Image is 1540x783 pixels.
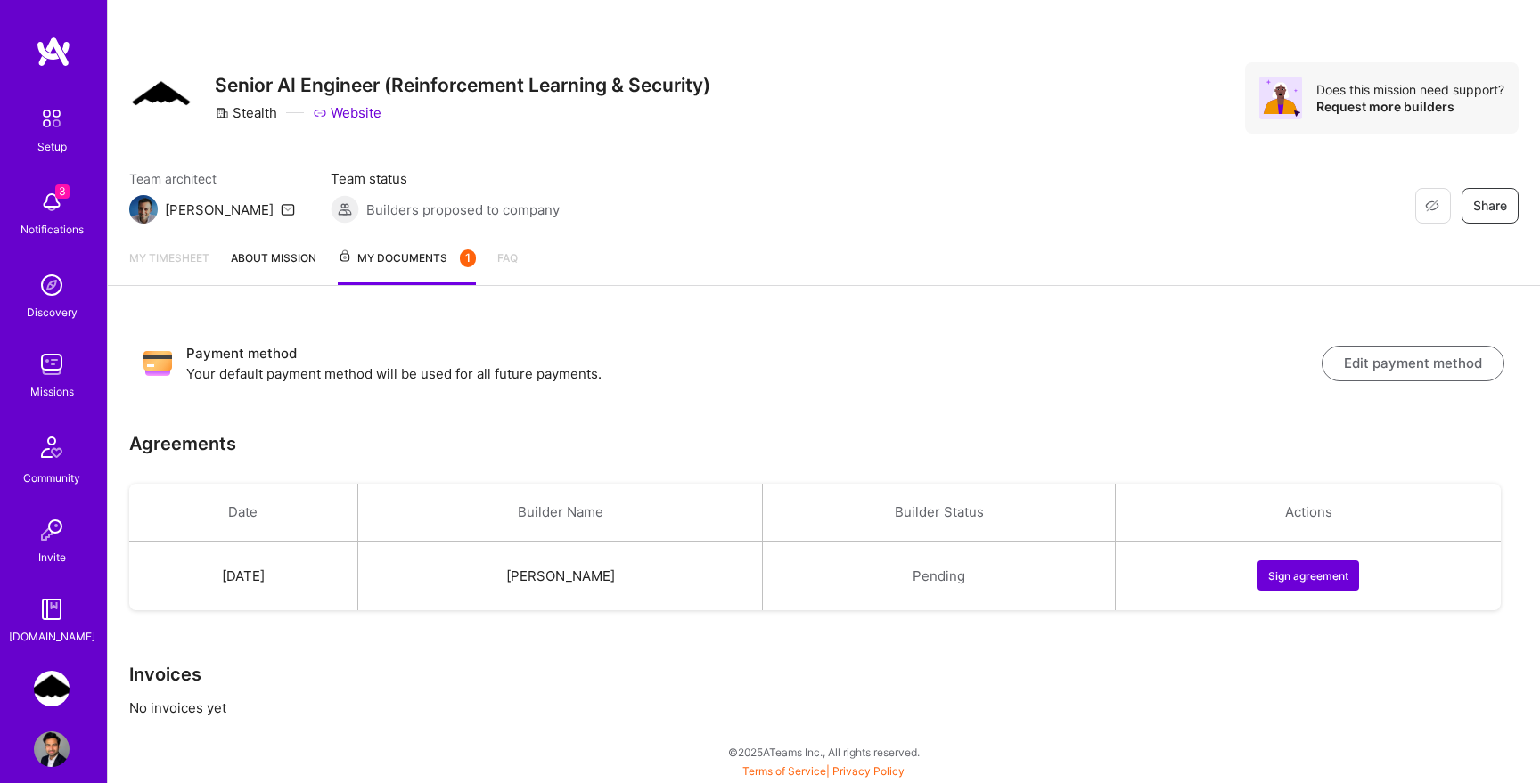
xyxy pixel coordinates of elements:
th: Builder Status [763,484,1116,542]
th: Date [129,484,357,542]
div: Missions [30,382,74,401]
i: icon Mail [281,202,295,216]
img: discovery [34,267,70,303]
a: FAQ [497,249,518,285]
div: Pending [784,567,1094,585]
h3: Payment method [186,343,1322,364]
a: Terms of Service [742,764,826,778]
h3: Invoices [129,664,1519,685]
div: Community [23,469,80,487]
img: Company Logo [129,77,193,112]
span: 3 [55,184,70,199]
th: Actions [1116,484,1501,542]
a: My Documents1 [338,249,476,285]
h3: Agreements [129,433,236,454]
img: Payment method [143,349,172,378]
a: About Mission [231,249,316,285]
a: User Avatar [29,731,74,767]
p: Your default payment method will be used for all future payments. [186,364,1322,383]
img: Stealth Startup: Senior AI Engineer (Reinforcement Learning & Security) [34,671,70,706]
span: Builders proposed to company [366,200,560,219]
div: Stealth [215,103,277,122]
button: Edit payment method [1322,346,1504,381]
h3: Senior AI Engineer (Reinforcement Learning & Security) [215,74,710,96]
img: guide book [34,591,70,627]
span: | [742,764,905,778]
span: Share [1473,197,1507,215]
img: setup [33,100,70,137]
i: icon EyeClosed [1425,199,1439,213]
img: teamwork [34,347,70,382]
td: [PERSON_NAME] [357,542,762,611]
div: Discovery [27,303,78,322]
div: © 2025 ATeams Inc., All rights reserved. [107,730,1540,774]
a: Website [313,103,381,122]
img: User Avatar [34,731,70,767]
img: Team Architect [129,195,158,224]
th: Builder Name [357,484,762,542]
span: Team architect [129,169,295,188]
a: Privacy Policy [832,764,905,778]
a: My timesheet [129,249,209,285]
a: Stealth Startup: Senior AI Engineer (Reinforcement Learning & Security) [29,671,74,706]
img: bell [34,184,70,220]
div: Invite [38,548,66,567]
div: 1 [460,249,476,267]
p: No invoices yet [129,698,1519,717]
td: [DATE] [129,542,357,611]
div: Notifications [20,220,84,239]
img: Builders proposed to company [331,195,359,224]
div: Request more builders [1316,98,1504,115]
span: My Documents [338,249,476,268]
span: Team status [331,169,560,188]
button: Share [1462,188,1519,224]
div: Does this mission need support? [1316,81,1504,98]
button: Sign agreement [1257,560,1359,591]
img: Invite [34,512,70,548]
i: icon CompanyGray [215,106,229,120]
img: Community [30,426,73,469]
div: [DOMAIN_NAME] [9,627,95,646]
img: logo [36,36,71,68]
img: Avatar [1259,77,1302,119]
div: [PERSON_NAME] [165,200,274,219]
div: Setup [37,137,67,156]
